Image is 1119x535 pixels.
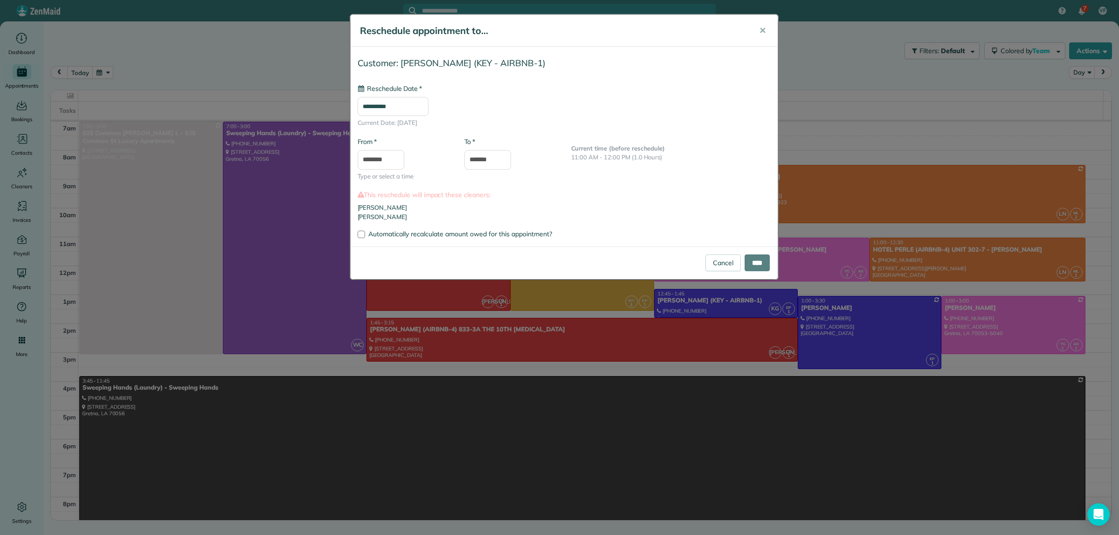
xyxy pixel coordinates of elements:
span: Automatically recalculate amount owed for this appointment? [368,230,552,238]
li: [PERSON_NAME] [358,213,771,222]
a: Cancel [705,254,741,271]
p: 11:00 AM - 12:00 PM (1.0 Hours) [571,153,771,162]
h5: Reschedule appointment to... [360,24,746,37]
label: To [464,137,475,146]
span: Type or select a time [358,172,450,181]
b: Current time (before reschedule) [571,144,665,152]
span: Current Date: [DATE] [358,118,771,128]
label: This reschedule will impact these cleaners: [358,190,771,199]
span: ✕ [759,25,766,36]
li: [PERSON_NAME] [358,203,771,213]
h4: Customer: [PERSON_NAME] (KEY - AIRBNB-1) [358,58,771,68]
label: Reschedule Date [358,84,422,93]
label: From [358,137,377,146]
div: Open Intercom Messenger [1087,503,1110,526]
